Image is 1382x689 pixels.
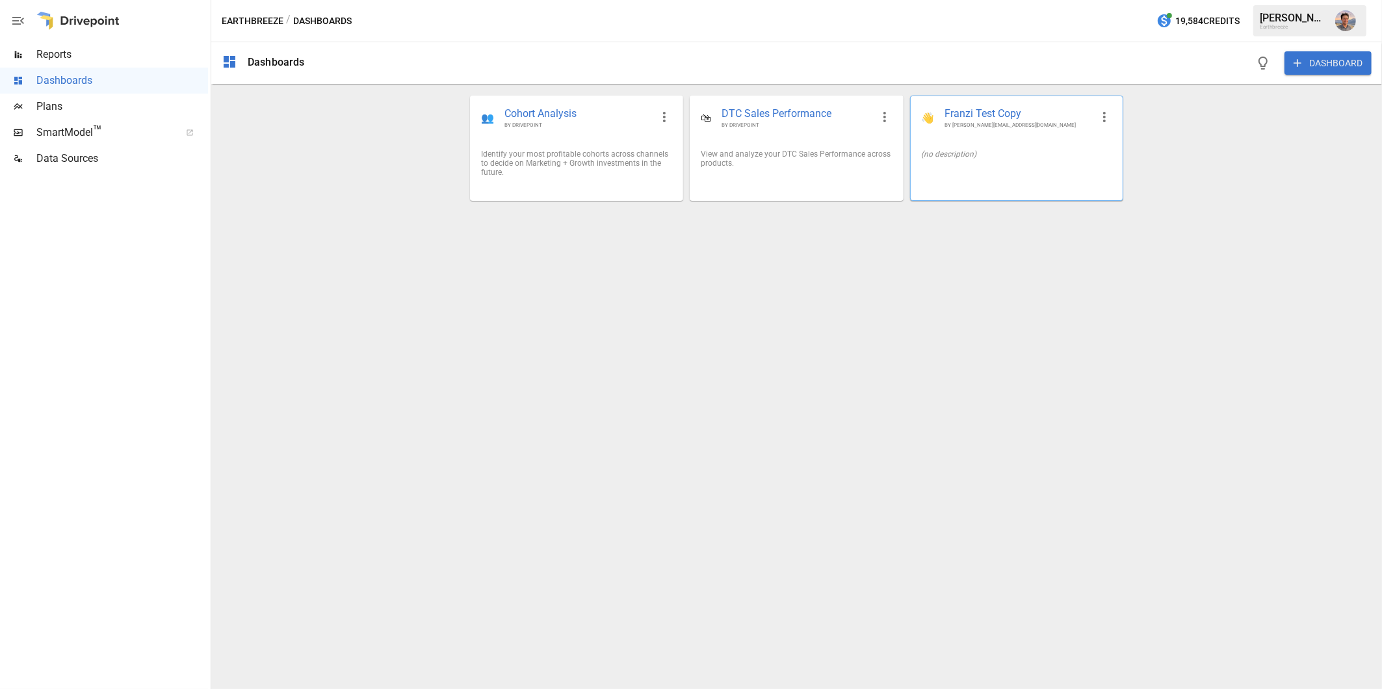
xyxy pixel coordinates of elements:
[1260,24,1327,30] div: Earthbreeze
[36,99,208,114] span: Plans
[921,149,1112,159] div: (no description)
[1327,3,1364,39] button: Jordan Benjamin
[504,107,651,122] span: Cohort Analysis
[481,112,494,124] div: 👥
[945,107,1091,122] span: Franzi Test Copy
[504,122,651,129] span: BY DRIVEPOINT
[1260,12,1327,24] div: [PERSON_NAME]
[1151,9,1245,33] button: 19,584Credits
[248,56,305,68] div: Dashboards
[722,107,871,122] span: DTC Sales Performance
[945,122,1091,129] span: BY [PERSON_NAME][EMAIL_ADDRESS][DOMAIN_NAME]
[1175,13,1240,29] span: 19,584 Credits
[701,112,711,124] div: 🛍
[36,73,208,88] span: Dashboards
[1284,51,1372,75] button: DASHBOARD
[921,112,934,124] div: 👋
[36,151,208,166] span: Data Sources
[222,13,283,29] button: Earthbreeze
[36,125,172,140] span: SmartModel
[286,13,291,29] div: /
[36,47,208,62] span: Reports
[722,122,871,129] span: BY DRIVEPOINT
[93,123,102,139] span: ™
[701,149,892,168] div: View and analyze your DTC Sales Performance across products.
[481,149,672,177] div: Identify your most profitable cohorts across channels to decide on Marketing + Growth investments...
[1335,10,1356,31] img: Jordan Benjamin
